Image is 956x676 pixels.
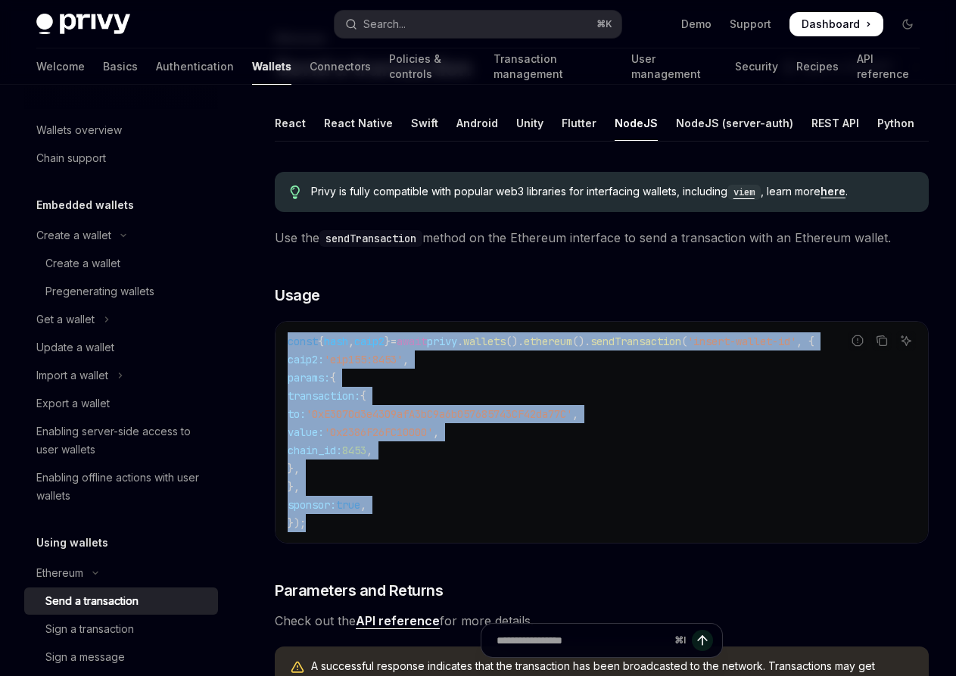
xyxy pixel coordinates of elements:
[288,335,318,348] span: const
[427,335,457,348] span: privy
[24,278,218,305] a: Pregenerating wallets
[288,462,300,475] span: },
[877,105,914,141] div: Python
[275,285,320,306] span: Usage
[348,335,354,348] span: ,
[36,422,209,459] div: Enabling server-side access to user wallets
[811,105,859,141] div: REST API
[36,394,110,413] div: Export a wallet
[802,17,860,32] span: Dashboard
[36,48,85,85] a: Welcome
[318,335,324,348] span: {
[36,338,114,357] div: Update a wallet
[360,498,366,512] span: ,
[36,310,95,329] div: Get a wallet
[494,48,613,85] a: Transaction management
[872,331,892,350] button: Copy the contents from the code block
[24,559,218,587] button: Toggle Ethereum section
[681,17,712,32] a: Demo
[288,353,324,366] span: caip2:
[848,331,867,350] button: Report incorrect code
[324,335,348,348] span: hash
[36,366,108,385] div: Import a wallet
[676,105,793,141] div: NodeJS (server-auth)
[36,14,130,35] img: dark logo
[275,105,306,141] div: React
[335,11,621,38] button: Open search
[24,587,218,615] a: Send a transaction
[288,516,306,530] span: });
[456,105,498,141] div: Android
[24,250,218,277] a: Create a wallet
[796,335,814,348] span: , {
[692,630,713,651] button: Send message
[572,335,590,348] span: ().
[363,15,406,33] div: Search...
[45,282,154,301] div: Pregenerating wallets
[463,335,506,348] span: wallets
[615,105,658,141] div: NodeJS
[45,620,134,638] div: Sign a transaction
[306,407,572,421] span: '0xE3070d3e4309afA3bC9a6b057685743CF42da77C'
[252,48,291,85] a: Wallets
[433,425,439,439] span: ,
[24,222,218,249] button: Toggle Create a wallet section
[516,105,543,141] div: Unity
[24,615,218,643] a: Sign a transaction
[24,464,218,509] a: Enabling offline actions with user wallets
[590,335,681,348] span: sendTransaction
[290,185,301,199] svg: Tip
[275,580,443,601] span: Parameters and Returns
[397,335,427,348] span: await
[288,371,330,385] span: params:
[895,12,920,36] button: Toggle dark mode
[524,335,572,348] span: ethereum
[896,331,916,350] button: Ask AI
[24,643,218,671] a: Sign a message
[796,48,839,85] a: Recipes
[311,184,914,200] span: Privy is fully compatible with popular web3 libraries for interfacing wallets, including , learn ...
[310,48,371,85] a: Connectors
[385,335,391,348] span: }
[24,362,218,389] button: Toggle Import a wallet section
[506,335,524,348] span: ().
[36,149,106,167] div: Chain support
[354,335,385,348] span: caip2
[389,48,475,85] a: Policies & controls
[360,389,366,403] span: {
[572,407,578,421] span: ,
[681,335,687,348] span: (
[356,613,440,629] a: API reference
[103,48,138,85] a: Basics
[324,105,393,141] div: React Native
[36,226,111,245] div: Create a wallet
[789,12,883,36] a: Dashboard
[596,18,612,30] span: ⌘ K
[319,230,422,247] code: sendTransaction
[324,425,433,439] span: '0x2386F26FC10000'
[24,117,218,144] a: Wallets overview
[24,306,218,333] button: Toggle Get a wallet section
[457,335,463,348] span: .
[391,335,397,348] span: =
[24,390,218,417] a: Export a wallet
[275,227,929,248] span: Use the method on the Ethereum interface to send a transaction with an Ethereum wallet.
[631,48,716,85] a: User management
[36,196,134,214] h5: Embedded wallets
[727,185,761,198] a: viem
[156,48,234,85] a: Authentication
[727,185,761,200] code: viem
[288,498,336,512] span: sponsor:
[24,418,218,463] a: Enabling server-side access to user wallets
[735,48,778,85] a: Security
[857,48,920,85] a: API reference
[24,334,218,361] a: Update a wallet
[497,624,668,657] input: Ask a question...
[366,444,372,457] span: ,
[24,145,218,172] a: Chain support
[288,407,306,421] span: to:
[36,534,108,552] h5: Using wallets
[45,592,139,610] div: Send a transaction
[36,564,83,582] div: Ethereum
[275,610,929,631] span: Check out the for more details.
